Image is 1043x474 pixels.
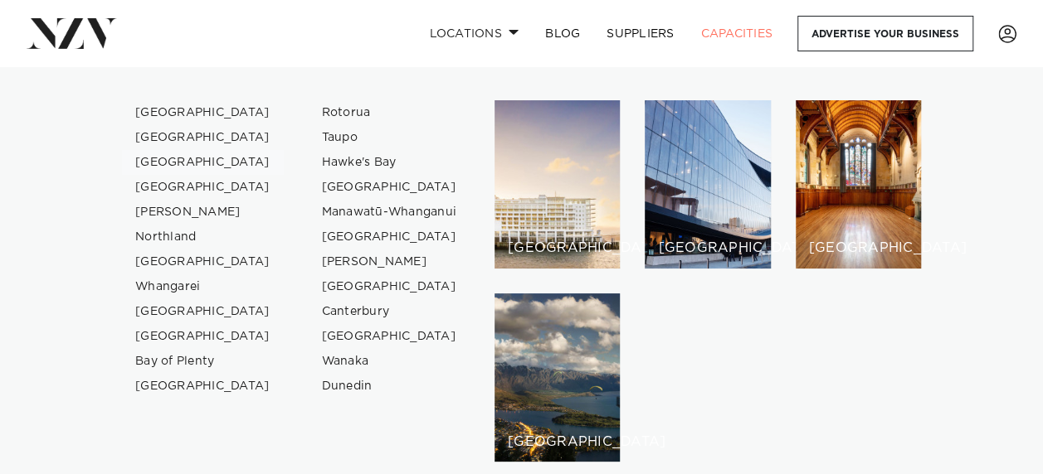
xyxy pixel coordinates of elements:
[309,374,470,399] a: Dunedin
[122,150,284,175] a: [GEOGRAPHIC_DATA]
[122,225,284,249] a: Northland
[122,200,284,225] a: [PERSON_NAME]
[508,435,607,449] h6: [GEOGRAPHIC_DATA]
[122,175,284,200] a: [GEOGRAPHIC_DATA]
[309,175,470,200] a: [GEOGRAPHIC_DATA]
[27,18,117,48] img: nzv-logo.png
[508,241,607,255] h6: [GEOGRAPHIC_DATA]
[122,324,284,349] a: [GEOGRAPHIC_DATA]
[122,125,284,150] a: [GEOGRAPHIC_DATA]
[309,100,470,125] a: Rotorua
[309,324,470,349] a: [GEOGRAPHIC_DATA]
[309,200,470,225] a: Manawatū-Whanganui
[309,225,470,249] a: [GEOGRAPHIC_DATA]
[122,100,284,125] a: [GEOGRAPHIC_DATA]
[645,100,770,268] a: Wellington venues [GEOGRAPHIC_DATA]
[122,374,284,399] a: [GEOGRAPHIC_DATA]
[797,16,973,51] a: Advertise your business
[122,299,284,324] a: [GEOGRAPHIC_DATA]
[122,249,284,274] a: [GEOGRAPHIC_DATA]
[309,150,470,175] a: Hawke's Bay
[309,299,470,324] a: Canterbury
[532,16,593,51] a: BLOG
[495,100,620,268] a: Auckland venues [GEOGRAPHIC_DATA]
[688,16,787,51] a: Capacities
[416,16,532,51] a: Locations
[309,349,470,374] a: Wanaka
[309,125,470,150] a: Taupo
[122,274,284,299] a: Whangarei
[809,241,908,255] h6: [GEOGRAPHIC_DATA]
[796,100,921,268] a: Christchurch venues [GEOGRAPHIC_DATA]
[495,293,620,462] a: Queenstown venues [GEOGRAPHIC_DATA]
[309,249,470,274] a: [PERSON_NAME]
[122,349,284,374] a: Bay of Plenty
[593,16,687,51] a: SUPPLIERS
[658,241,757,255] h6: [GEOGRAPHIC_DATA]
[309,274,470,299] a: [GEOGRAPHIC_DATA]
